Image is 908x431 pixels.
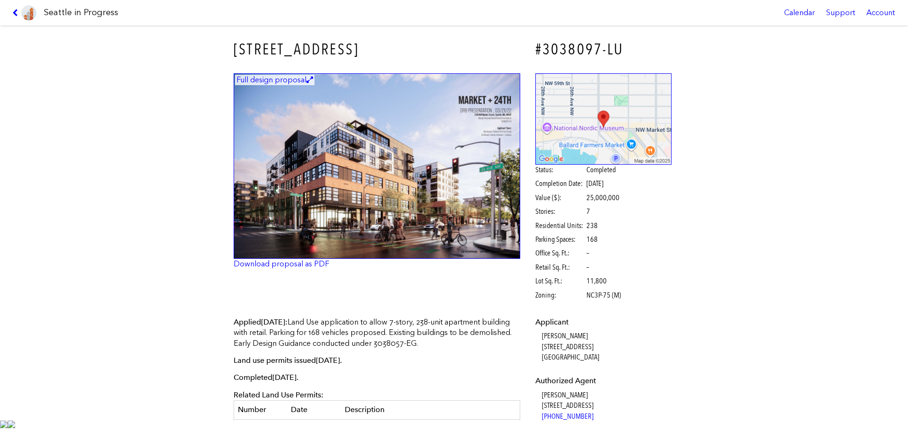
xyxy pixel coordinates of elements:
span: Lot Sq. Ft.: [535,276,585,286]
img: staticmap [535,73,672,165]
h3: [STREET_ADDRESS] [234,39,520,60]
th: Number [234,401,287,419]
dt: Applicant [535,317,672,327]
span: 7 [586,206,590,217]
h1: Seattle in Progress [44,7,118,18]
span: Related Land Use Permits: [234,390,323,399]
span: [DATE] [272,373,297,382]
span: Retail Sq. Ft.: [535,262,585,273]
a: Full design proposal [234,73,520,259]
span: 238 [586,220,598,231]
span: 168 [586,234,598,245]
span: Office Sq. Ft.: [535,248,585,258]
span: Completed [586,165,616,175]
figcaption: Full design proposal [235,75,314,85]
span: 25,000,000 [586,193,620,203]
img: favicon-96x96.png [21,5,36,20]
p: Land Use application to allow 7-story, 238-unit apartment building with retail. Parking for 168 v... [234,317,520,349]
span: Residential Units: [535,220,585,231]
dd: [PERSON_NAME] [STREET_ADDRESS] [GEOGRAPHIC_DATA] [542,331,672,362]
a: [PHONE_NUMBER] [542,412,594,421]
th: Description [341,401,520,419]
span: Parking Spaces: [535,234,585,245]
span: Stories: [535,206,585,217]
th: Date [287,401,341,419]
span: NC3P-75 (M) [586,290,621,300]
span: – [586,248,589,258]
span: Zoning: [535,290,585,300]
p: Land use permits issued . [234,355,520,366]
span: Applied : [234,317,288,326]
span: [DATE] [586,179,603,188]
p: Completed . [234,372,520,383]
a: Download proposal as PDF [234,259,329,268]
dt: Authorized Agent [535,376,672,386]
span: [DATE] [316,356,340,365]
span: Status: [535,165,585,175]
span: [DATE] [261,317,285,326]
img: 1.jpg [234,73,520,259]
span: Completion Date: [535,178,585,189]
h4: #3038097-LU [535,39,672,60]
span: Value ($): [535,193,585,203]
span: 11,800 [586,276,607,286]
span: – [586,262,589,273]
